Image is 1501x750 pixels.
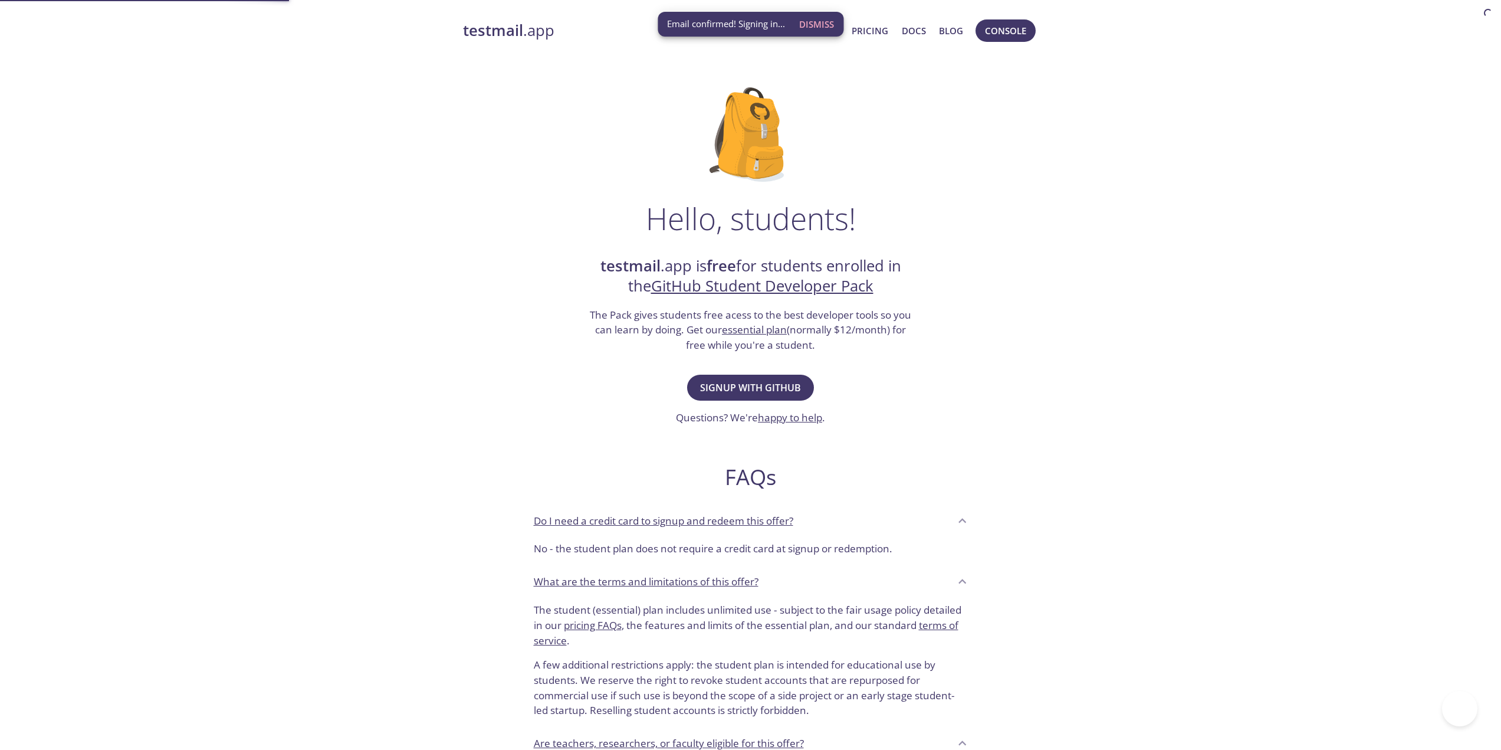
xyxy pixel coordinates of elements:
[794,13,839,35] button: Dismiss
[534,648,968,718] p: A few additional restrictions apply: the student plan is intended for educational use by students...
[524,566,977,598] div: What are the terms and limitations of this offer?
[534,541,968,556] p: No - the student plan does not require a credit card at signup or redemption.
[976,19,1036,42] button: Console
[687,375,814,401] button: Signup with GitHub
[676,410,825,425] h3: Questions? We're .
[758,411,822,424] a: happy to help
[524,505,977,536] div: Do I need a credit card to signup and redeem this offer?
[524,598,977,728] div: What are the terms and limitations of this offer?
[939,23,963,38] a: Blog
[589,307,913,353] h3: The Pack gives students free acess to the best developer tools so you can learn by doing. Get our...
[564,618,622,632] a: pricing FAQs
[710,87,791,182] img: github-student-backpack.png
[799,17,834,32] span: Dismiss
[534,602,968,648] p: The student (essential) plan includes unlimited use - subject to the fair usage policy detailed i...
[463,21,788,41] a: testmail.app
[985,23,1026,38] span: Console
[524,464,977,490] h2: FAQs
[646,201,856,236] h1: Hello, students!
[667,18,785,30] span: Email confirmed! Signing in...
[534,618,958,647] a: terms of service
[722,323,787,336] a: essential plan
[700,379,801,396] span: Signup with GitHub
[1442,691,1477,726] iframe: Help Scout Beacon - Open
[707,256,736,276] strong: free
[589,256,913,297] h2: .app is for students enrolled in the
[852,23,888,38] a: Pricing
[463,20,523,41] strong: testmail
[524,536,977,566] div: Do I need a credit card to signup and redeem this offer?
[534,574,758,589] p: What are the terms and limitations of this offer?
[534,513,793,529] p: Do I need a credit card to signup and redeem this offer?
[651,276,873,296] a: GitHub Student Developer Pack
[600,256,661,276] strong: testmail
[902,23,926,38] a: Docs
